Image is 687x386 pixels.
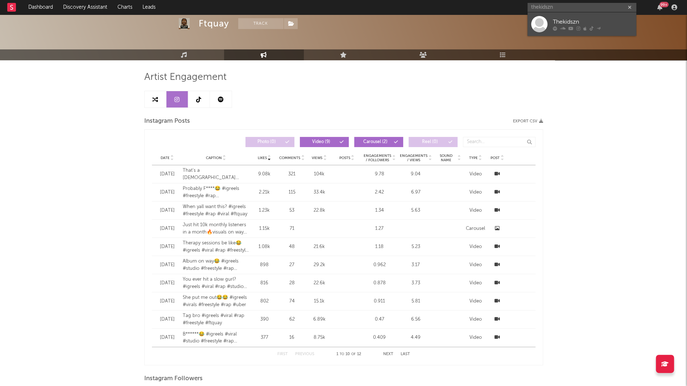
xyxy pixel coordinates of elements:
[308,207,331,214] div: 22.8k
[339,156,350,160] span: Posts
[527,3,636,12] input: Search for artists
[657,4,662,10] button: 99+
[156,261,179,269] div: [DATE]
[308,261,331,269] div: 29.2k
[363,316,396,323] div: 0.47
[464,280,486,287] div: Video
[413,140,447,144] span: Reel ( 0 )
[253,171,276,178] div: 9.08k
[156,171,179,178] div: [DATE]
[354,137,403,147] button: Carousel(2)
[363,261,396,269] div: 0.962
[553,17,633,26] div: Thekidszn
[279,207,305,214] div: 53
[144,73,227,82] span: Artist Engagement
[245,137,294,147] button: Photo(0)
[253,334,276,341] div: 377
[199,18,229,29] div: Ftquay
[464,207,486,214] div: Video
[279,334,305,341] div: 16
[312,156,322,160] span: Views
[308,189,331,196] div: 33.4k
[399,189,432,196] div: 6.97
[250,140,284,144] span: Photo ( 0 )
[363,207,396,214] div: 1.34
[156,316,179,323] div: [DATE]
[463,137,535,147] input: Search...
[363,243,396,251] div: 1.18
[183,294,250,308] div: She put me out😂😂 #igreels #virals #freestyle #rap #uber
[399,280,432,287] div: 3.73
[183,312,250,326] div: Tag bro #igreels #viral #rap #freestyle #ftquay
[308,280,331,287] div: 22.6k
[238,18,284,29] button: Track
[300,137,349,147] button: Video(9)
[399,261,432,269] div: 3.17
[399,334,432,341] div: 4.49
[279,280,305,287] div: 28
[183,185,250,199] div: Probably F****😂 #igreels #freestyle #rap #unsignedartist #ftquay
[156,280,179,287] div: [DATE]
[491,156,500,160] span: Post
[279,243,305,251] div: 48
[308,316,331,323] div: 6.89k
[183,276,250,290] div: You ever hit a slow gurl? #igreels #viral #rap #studio #freestyle #ftquay
[295,352,314,356] button: Previous
[305,140,338,144] span: Video ( 9 )
[399,154,427,162] span: Engagements / Views
[279,298,305,305] div: 74
[206,156,222,160] span: Caption
[253,207,276,214] div: 1.23k
[279,171,305,178] div: 321
[279,316,305,323] div: 62
[464,298,486,305] div: Video
[183,203,250,218] div: When yall want this? #igreels #freestyle #rap #viral #ftquay
[464,189,486,196] div: Video
[144,374,203,383] span: Instagram Followers
[363,298,396,305] div: 0.911
[401,352,410,356] button: Last
[464,171,486,178] div: Video
[513,119,543,123] button: Export CSV
[363,171,396,178] div: 9.78
[277,352,288,356] button: First
[659,2,669,7] div: 99 +
[183,258,250,272] div: Album on way😂 #igreels #studio #freestyle #rap #explore
[183,222,250,236] div: Just hit 10k monthly listeners in a month🔥visuals on way #igreels #viral #freestyle #explore #ftquay
[464,243,486,251] div: Video
[279,225,305,232] div: 71
[383,352,393,356] button: Next
[469,156,477,160] span: Type
[308,298,331,305] div: 15.1k
[363,154,391,162] span: Engagements / Followers
[399,207,432,214] div: 5.63
[253,225,276,232] div: 1.15k
[253,243,276,251] div: 1.08k
[156,243,179,251] div: [DATE]
[351,353,356,356] span: of
[156,334,179,341] div: [DATE]
[156,225,179,232] div: [DATE]
[359,140,392,144] span: Carousel ( 2 )
[363,280,396,287] div: 0.878
[435,154,456,162] span: Sound Name
[527,12,636,36] a: Thekidszn
[279,156,300,160] span: Comments
[253,316,276,323] div: 390
[183,331,250,345] div: B******😂 #igreels #viral #studio #freestyle #rap #ftquay
[363,225,396,232] div: 1.27
[363,189,396,196] div: 2.42
[399,298,432,305] div: 5.81
[308,171,331,178] div: 104k
[253,280,276,287] div: 816
[308,243,331,251] div: 21.6k
[464,261,486,269] div: Video
[363,334,396,341] div: 0.409
[464,225,486,232] div: Carousel
[183,167,250,181] div: That’s a [DEMOGRAPHIC_DATA] #igreels #viral #rap #freestyle #ftquay
[161,156,170,160] span: Date
[156,189,179,196] div: [DATE]
[399,316,432,323] div: 6.56
[156,298,179,305] div: [DATE]
[183,240,250,254] div: Therapy sessions be like😂 #igreels #viral #rap #freestyle #explore #explorepage✨ #ftquay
